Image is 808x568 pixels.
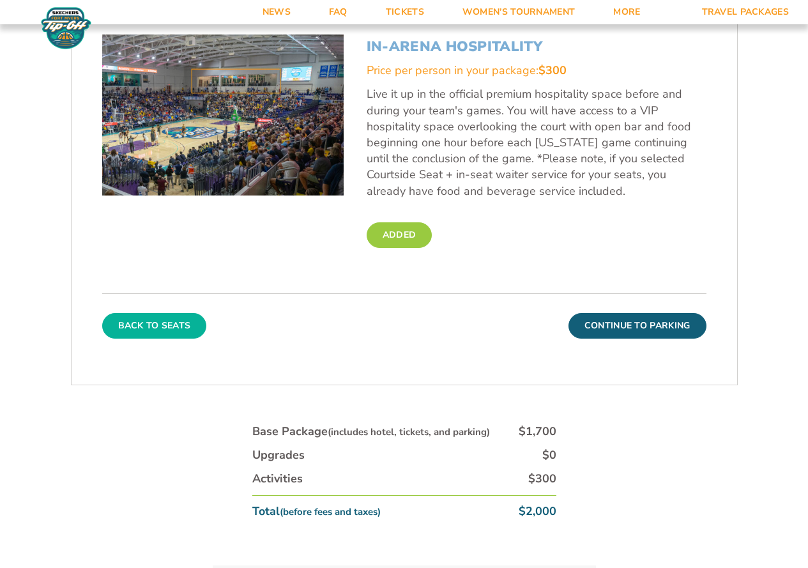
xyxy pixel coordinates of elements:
[519,503,556,519] div: $2,000
[367,38,706,55] h3: In-Arena Hospitality
[519,424,556,440] div: $1,700
[367,86,706,199] p: Live it up in the official premium hospitality space before and during your team's games. You wil...
[38,6,94,50] img: Fort Myers Tip-Off
[538,63,567,78] span: $300
[252,447,305,463] div: Upgrades
[367,222,432,248] label: Added
[102,313,207,339] button: Back To Seats
[568,313,706,339] button: Continue To Parking
[528,471,556,487] div: $300
[252,503,381,519] div: Total
[328,426,490,438] small: (includes hotel, tickets, and parking)
[252,424,490,440] div: Base Package
[542,447,556,463] div: $0
[367,63,706,79] div: Price per person in your package:
[252,471,303,487] div: Activities
[280,505,381,518] small: (before fees and taxes)
[102,35,344,196] img: In-Arena Hospitality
